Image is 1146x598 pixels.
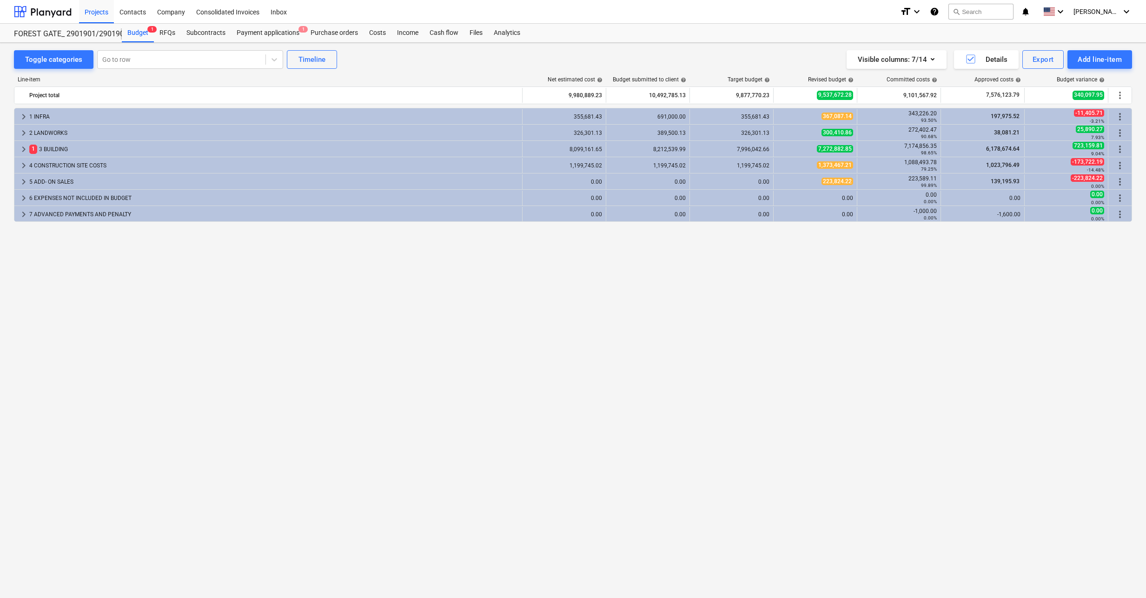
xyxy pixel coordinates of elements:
[1114,127,1126,139] span: More actions
[985,146,1020,152] span: 6,178,674.64
[154,24,181,42] a: RFQs
[1097,77,1105,83] span: help
[679,77,686,83] span: help
[488,24,526,42] a: Analytics
[1074,109,1104,117] span: -11,405.71
[921,118,937,123] small: 93.50%
[861,175,937,188] div: 223,589.11
[990,113,1020,120] span: 197,975.52
[777,195,853,201] div: 0.00
[610,179,686,185] div: 0.00
[29,88,518,103] div: Project total
[953,8,960,15] span: search
[1076,126,1104,133] span: 25,890.27
[29,174,518,189] div: 5 ADD- ON SALES
[610,211,686,218] div: 0.00
[930,77,937,83] span: help
[526,162,602,169] div: 1,199,745.02
[14,50,93,69] button: Toggle categories
[391,24,424,42] a: Income
[858,53,935,66] div: Visible columns : 7/14
[921,134,937,139] small: 90.68%
[694,195,769,201] div: 0.00
[846,77,854,83] span: help
[29,191,518,206] div: 6 EXPENSES NOT INCLUDED IN BUDGET
[18,209,29,220] span: keyboard_arrow_right
[1091,184,1104,189] small: 0.00%
[29,207,518,222] div: 7 ADVANCED PAYMENTS AND PENALTY
[1014,77,1021,83] span: help
[900,6,911,17] i: format_size
[1114,111,1126,122] span: More actions
[1073,142,1104,149] span: 723,159.81
[298,53,325,66] div: Timeline
[821,129,853,136] span: 300,410.86
[231,24,305,42] a: Payment applications1
[424,24,464,42] a: Cash flow
[817,145,853,153] span: 7,272,882.85
[1071,174,1104,182] span: -223,824.22
[1022,50,1064,69] button: Export
[1087,167,1104,173] small: -14.48%
[1114,90,1126,101] span: More actions
[847,50,947,69] button: Visible columns:7/14
[526,211,602,218] div: 0.00
[610,88,686,103] div: 10,492,785.13
[861,159,937,172] div: 1,088,493.78
[974,76,1021,83] div: Approved costs
[924,215,937,220] small: 0.00%
[526,88,602,103] div: 9,980,889.23
[610,130,686,136] div: 389,500.13
[18,176,29,187] span: keyboard_arrow_right
[122,24,154,42] div: Budget
[526,113,602,120] div: 355,681.43
[965,53,1007,66] div: Details
[1057,76,1105,83] div: Budget variance
[14,29,111,39] div: FOREST GATE_ 2901901/2901902/2901903
[305,24,364,42] div: Purchase orders
[526,195,602,201] div: 0.00
[464,24,488,42] a: Files
[861,192,937,205] div: 0.00
[728,76,770,83] div: Target budget
[1114,193,1126,204] span: More actions
[694,211,769,218] div: 0.00
[18,111,29,122] span: keyboard_arrow_right
[526,179,602,185] div: 0.00
[990,178,1020,185] span: 139,195.93
[610,195,686,201] div: 0.00
[29,145,37,153] span: 1
[364,24,391,42] div: Costs
[1100,553,1146,598] iframe: Chat Widget
[18,193,29,204] span: keyboard_arrow_right
[861,110,937,123] div: 343,226.20
[181,24,231,42] a: Subcontracts
[287,50,337,69] button: Timeline
[861,143,937,156] div: 7,174,856.35
[610,113,686,120] div: 691,000.00
[694,88,769,103] div: 9,877,770.23
[945,195,1020,201] div: 0.00
[921,183,937,188] small: 99.89%
[954,50,1019,69] button: Details
[1033,53,1054,66] div: Export
[1067,50,1132,69] button: Add line-item
[921,150,937,155] small: 98.65%
[1073,91,1104,100] span: 340,097.95
[1090,191,1104,198] span: 0.00
[887,76,937,83] div: Committed costs
[1021,6,1030,17] i: notifications
[29,158,518,173] div: 4 CONSTRUCTION SITE COSTS
[1055,6,1066,17] i: keyboard_arrow_down
[147,26,157,33] span: 1
[993,129,1020,136] span: 38,081.21
[18,127,29,139] span: keyboard_arrow_right
[985,91,1020,99] span: 7,576,123.79
[694,130,769,136] div: 326,301.13
[1114,144,1126,155] span: More actions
